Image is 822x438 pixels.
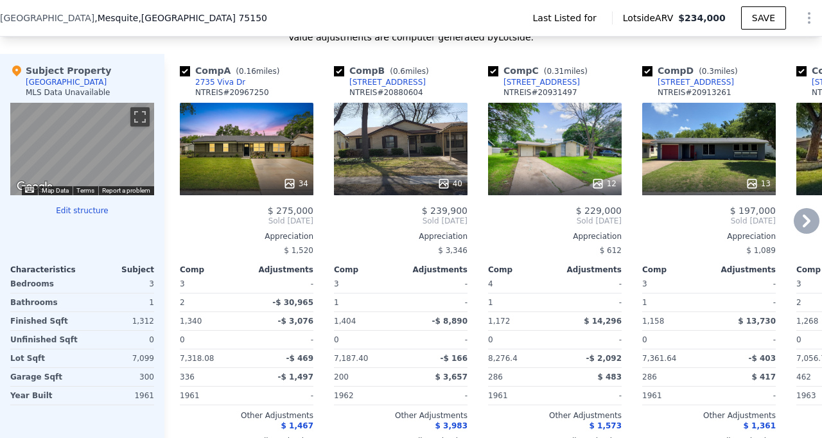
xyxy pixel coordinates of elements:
div: [STREET_ADDRESS] [503,77,580,87]
div: 1 [85,293,154,311]
span: 1,404 [334,317,356,326]
div: Comp [180,265,247,275]
span: 336 [180,372,195,381]
div: NTREIS # 20880604 [349,87,423,98]
span: 0 [334,335,339,344]
div: - [403,331,468,349]
span: ( miles) [231,67,284,76]
div: Appreciation [488,231,622,241]
div: 7,099 [85,349,154,367]
div: Adjustments [247,265,313,275]
span: 286 [488,372,503,381]
div: Subject Property [10,64,111,77]
div: - [712,275,776,293]
span: 1,340 [180,317,202,326]
div: Comp [488,265,555,275]
button: Edit structure [10,206,154,216]
div: [STREET_ADDRESS] [658,77,734,87]
a: Report a problem [102,187,150,194]
div: Adjustments [401,265,468,275]
div: Comp [334,265,401,275]
span: -$ 1,497 [278,372,313,381]
div: Year Built [10,387,80,405]
div: 40 [437,177,462,190]
span: 7,318.08 [180,354,214,363]
div: Garage Sqft [10,368,80,386]
span: 3 [642,279,647,288]
span: Last Listed for [533,12,602,24]
span: $ 612 [600,246,622,255]
span: , Mesquite [94,12,267,24]
div: Comp B [334,64,434,77]
div: Other Adjustments [488,410,622,421]
div: [STREET_ADDRESS] [349,77,426,87]
span: $ 197,000 [730,206,776,216]
span: 1,268 [796,317,818,326]
div: NTREIS # 20931497 [503,87,577,98]
span: $ 1,089 [746,246,776,255]
div: Adjustments [709,265,776,275]
div: Map [10,103,154,195]
span: -$ 469 [286,354,313,363]
div: - [249,275,313,293]
span: 1,158 [642,317,664,326]
div: - [712,331,776,349]
a: [STREET_ADDRESS] [334,77,426,87]
span: -$ 3,076 [278,317,313,326]
span: Sold [DATE] [488,216,622,226]
a: [STREET_ADDRESS] [488,77,580,87]
div: 1961 [642,387,706,405]
button: SAVE [741,6,786,30]
div: 2 [180,293,244,311]
div: - [403,275,468,293]
div: - [712,293,776,311]
div: Lot Sqft [10,349,80,367]
span: Sold [DATE] [642,216,776,226]
div: - [403,387,468,405]
span: $ 1,573 [590,421,622,430]
img: Google [13,179,56,195]
span: ( miles) [694,67,742,76]
span: Sold [DATE] [180,216,313,226]
div: 1,312 [85,312,154,330]
span: 3 [334,279,339,288]
div: Adjustments [555,265,622,275]
span: -$ 2,092 [586,354,622,363]
div: Finished Sqft [10,312,80,330]
span: $ 417 [751,372,776,381]
div: - [249,387,313,405]
span: 0 [796,335,801,344]
span: 0 [642,335,647,344]
span: 0 [488,335,493,344]
span: 286 [642,372,657,381]
a: Terms (opens in new tab) [76,187,94,194]
span: 200 [334,372,349,381]
div: Characteristics [10,265,82,275]
span: 0 [180,335,185,344]
span: $ 275,000 [268,206,313,216]
span: 0.31 [547,67,564,76]
span: 0.16 [239,67,256,76]
span: Lotside ARV [623,12,678,24]
div: 3 [85,275,154,293]
div: 13 [746,177,771,190]
div: Subject [82,265,154,275]
div: Bathrooms [10,293,80,311]
div: Comp [642,265,709,275]
span: $ 14,296 [584,317,622,326]
div: 1961 [180,387,244,405]
div: - [403,293,468,311]
div: 12 [591,177,616,190]
span: 7,361.64 [642,354,676,363]
div: Appreciation [180,231,313,241]
a: 2735 Viva Dr [180,77,245,87]
span: 7,187.40 [334,354,368,363]
div: Comp C [488,64,593,77]
span: 4 [488,279,493,288]
div: - [249,331,313,349]
span: -$ 30,965 [272,298,313,307]
div: Other Adjustments [642,410,776,421]
div: - [557,387,622,405]
div: 1962 [334,387,398,405]
span: -$ 403 [748,354,776,363]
